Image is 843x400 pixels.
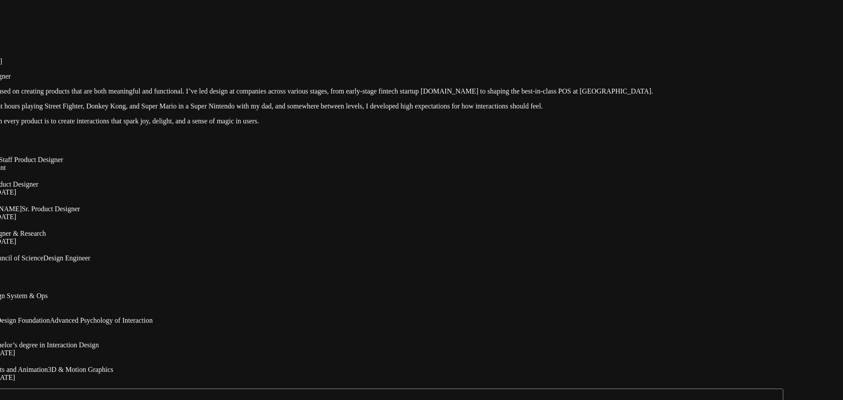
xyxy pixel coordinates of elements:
span: 3D & Motion Graphics [48,366,113,373]
span: Sr. Product Designer [22,205,80,213]
span: Advanced Psychology of Interaction [50,317,153,324]
span: Design Engineer [43,254,90,262]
